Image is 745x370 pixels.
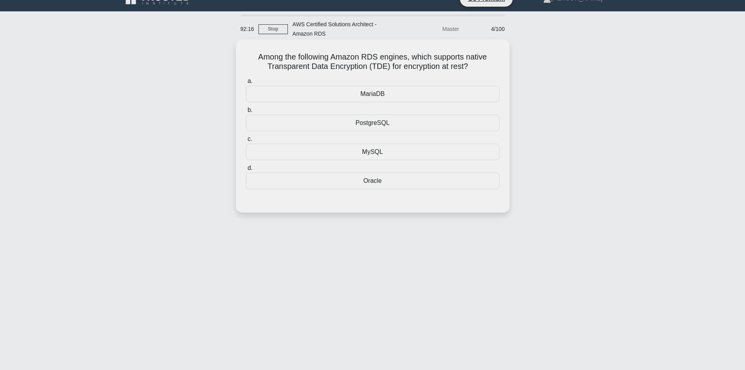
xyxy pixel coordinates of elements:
[246,115,499,131] div: PostgreSQL
[245,52,500,72] h5: Among the following Amazon RDS engines, which supports native Transparent Data Encryption (TDE) f...
[246,144,499,160] div: MySQL
[236,21,259,37] div: 92:16
[395,21,464,37] div: Master
[248,106,253,113] span: b.
[246,86,499,102] div: MariaDB
[464,21,510,37] div: 4/100
[248,78,253,84] span: a.
[246,173,499,189] div: Oracle
[248,135,252,142] span: c.
[288,16,395,42] div: AWS Certified Solutions Architect - Amazon RDS
[259,24,288,34] a: Stop
[248,164,253,171] span: d.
